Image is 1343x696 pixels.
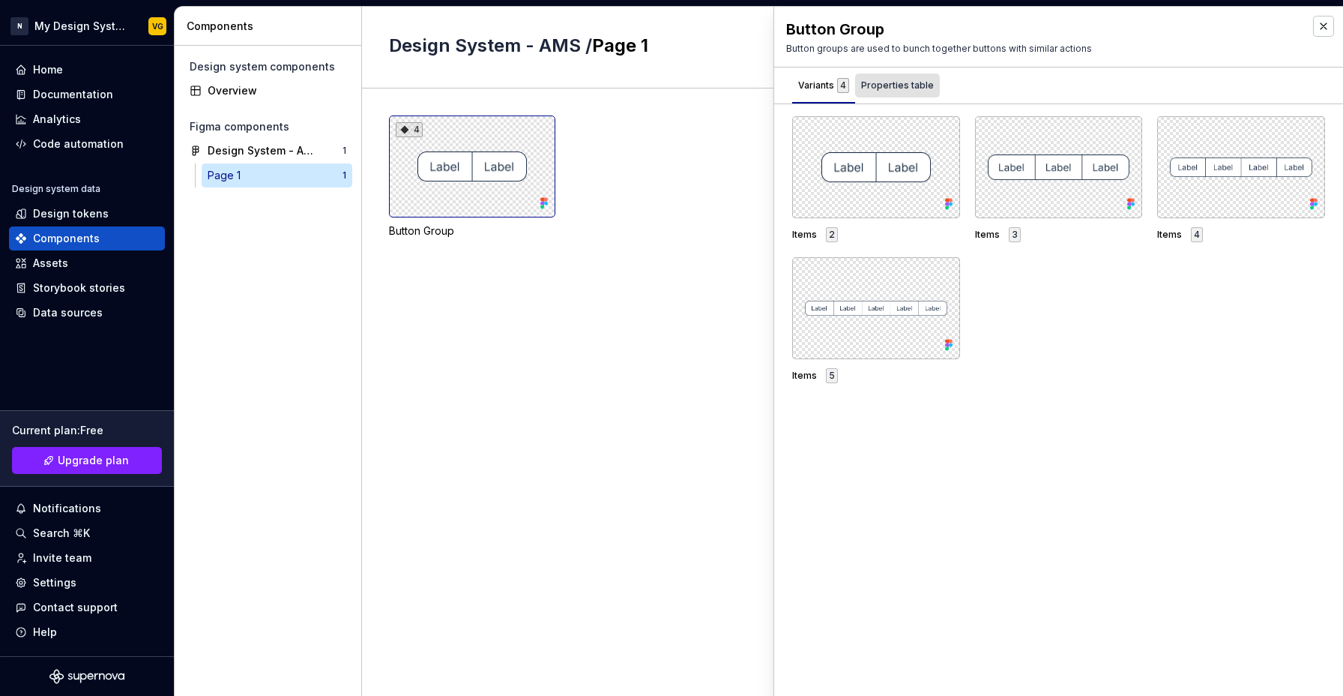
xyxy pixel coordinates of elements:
[9,546,165,570] a: Invite team
[9,571,165,595] a: Settings
[12,423,162,438] div: Current plan : Free
[190,119,346,134] div: Figma components
[33,575,76,590] div: Settings
[9,251,165,275] a: Assets
[861,78,934,93] div: Properties table
[58,453,129,468] span: Upgrade plan
[798,78,849,93] div: Variants
[190,59,346,74] div: Design system components
[389,115,555,238] div: 4Button Group
[792,229,817,241] span: Items
[33,112,81,127] div: Analytics
[1194,229,1200,241] span: 4
[975,229,1000,241] span: Items
[9,202,165,226] a: Design tokens
[9,521,165,545] button: Search ⌘K
[33,600,118,615] div: Contact support
[33,305,103,320] div: Data sources
[389,223,555,238] div: Button Group
[184,139,352,163] a: Design System - AMS1
[792,370,817,382] span: Items
[837,78,849,93] div: 4
[1157,229,1182,241] span: Items
[33,87,113,102] div: Documentation
[12,183,100,195] div: Design system data
[342,169,346,181] div: 1
[33,256,68,271] div: Assets
[152,20,163,32] div: VG
[33,526,90,541] div: Search ⌘K
[33,136,124,151] div: Code automation
[208,83,346,98] div: Overview
[389,34,592,56] span: Design System - AMS /
[49,669,124,684] svg: Supernova Logo
[9,132,165,156] a: Code automation
[9,276,165,300] a: Storybook stories
[12,447,162,474] a: Upgrade plan
[396,122,423,137] div: 4
[9,58,165,82] a: Home
[829,370,835,382] span: 5
[786,43,1298,55] div: Button groups are used to bunch together buttons with similar actions
[10,17,28,35] div: N
[9,301,165,325] a: Data sources
[3,10,171,42] button: NMy Design SystemVG
[9,107,165,131] a: Analytics
[33,206,109,221] div: Design tokens
[208,143,319,158] div: Design System - AMS
[33,501,101,516] div: Notifications
[34,19,130,34] div: My Design System
[9,620,165,644] button: Help
[9,82,165,106] a: Documentation
[184,79,352,103] a: Overview
[33,625,57,640] div: Help
[33,280,125,295] div: Storybook stories
[208,168,247,183] div: Page 1
[202,163,352,187] a: Page 11
[342,145,346,157] div: 1
[33,62,63,77] div: Home
[9,226,165,250] a: Components
[9,595,165,619] button: Contact support
[33,231,100,246] div: Components
[1012,229,1018,241] span: 3
[33,550,91,565] div: Invite team
[829,229,835,241] span: 2
[9,496,165,520] button: Notifications
[187,19,355,34] div: Components
[389,34,896,58] h2: Page 1
[786,19,1298,40] div: Button Group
